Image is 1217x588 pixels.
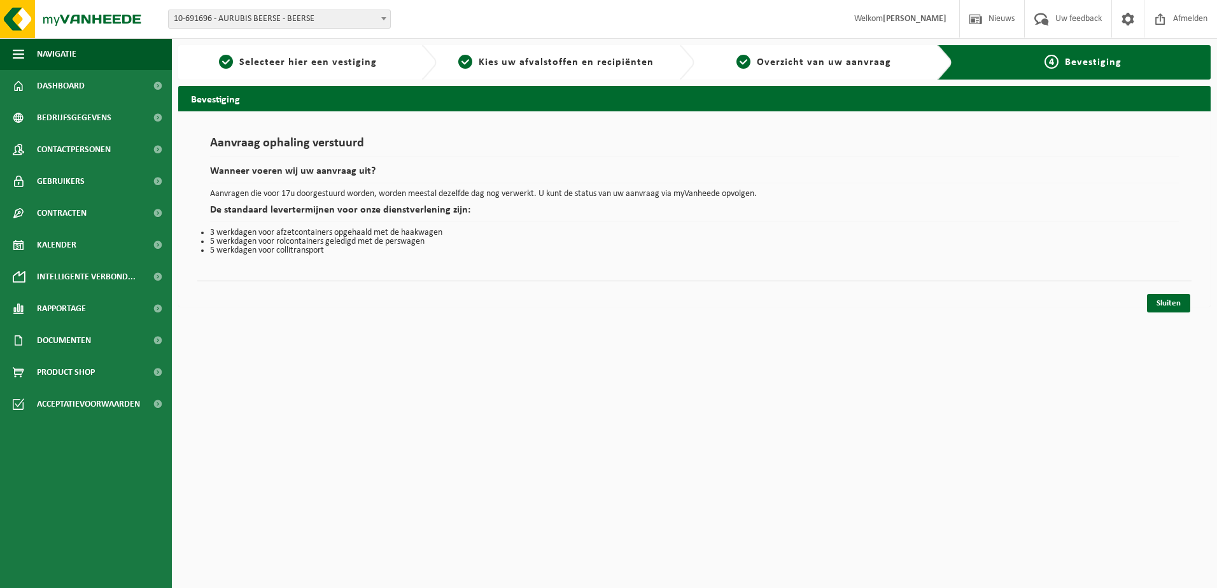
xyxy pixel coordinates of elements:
[1147,294,1190,312] a: Sluiten
[219,55,233,69] span: 1
[37,102,111,134] span: Bedrijfsgegevens
[210,246,1179,255] li: 5 werkdagen voor collitransport
[37,134,111,165] span: Contactpersonen
[37,325,91,356] span: Documenten
[37,229,76,261] span: Kalender
[210,137,1179,157] h1: Aanvraag ophaling verstuurd
[210,190,1179,199] p: Aanvragen die voor 17u doorgestuurd worden, worden meestal dezelfde dag nog verwerkt. U kunt de s...
[883,14,946,24] strong: [PERSON_NAME]
[168,10,391,29] span: 10-691696 - AURUBIS BEERSE - BEERSE
[736,55,750,69] span: 3
[37,356,95,388] span: Product Shop
[210,237,1179,246] li: 5 werkdagen voor rolcontainers geledigd met de perswagen
[185,55,411,70] a: 1Selecteer hier een vestiging
[37,197,87,229] span: Contracten
[178,86,1211,111] h2: Bevestiging
[37,388,140,420] span: Acceptatievoorwaarden
[1045,55,1059,69] span: 4
[1065,57,1122,67] span: Bevestiging
[37,165,85,197] span: Gebruikers
[443,55,670,70] a: 2Kies uw afvalstoffen en recipiënten
[239,57,377,67] span: Selecteer hier een vestiging
[210,228,1179,237] li: 3 werkdagen voor afzetcontainers opgehaald met de haakwagen
[757,57,891,67] span: Overzicht van uw aanvraag
[479,57,654,67] span: Kies uw afvalstoffen en recipiënten
[37,261,136,293] span: Intelligente verbond...
[210,166,1179,183] h2: Wanneer voeren wij uw aanvraag uit?
[37,70,85,102] span: Dashboard
[169,10,390,28] span: 10-691696 - AURUBIS BEERSE - BEERSE
[37,293,86,325] span: Rapportage
[701,55,927,70] a: 3Overzicht van uw aanvraag
[210,205,1179,222] h2: De standaard levertermijnen voor onze dienstverlening zijn:
[458,55,472,69] span: 2
[37,38,76,70] span: Navigatie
